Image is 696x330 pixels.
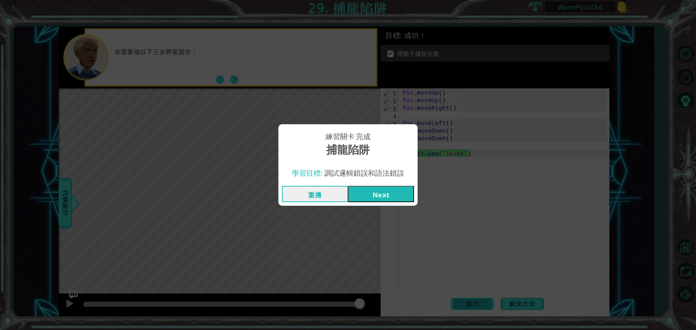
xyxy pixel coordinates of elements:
span: 學習目標: [292,168,323,178]
button: Next [348,186,414,202]
span: 練習關卡 完成 [326,131,370,142]
span: 捕龍陷阱 [326,142,370,158]
button: 重播 [282,186,348,202]
span: 調試邏輯錯誤和語法錯誤 [324,168,404,178]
